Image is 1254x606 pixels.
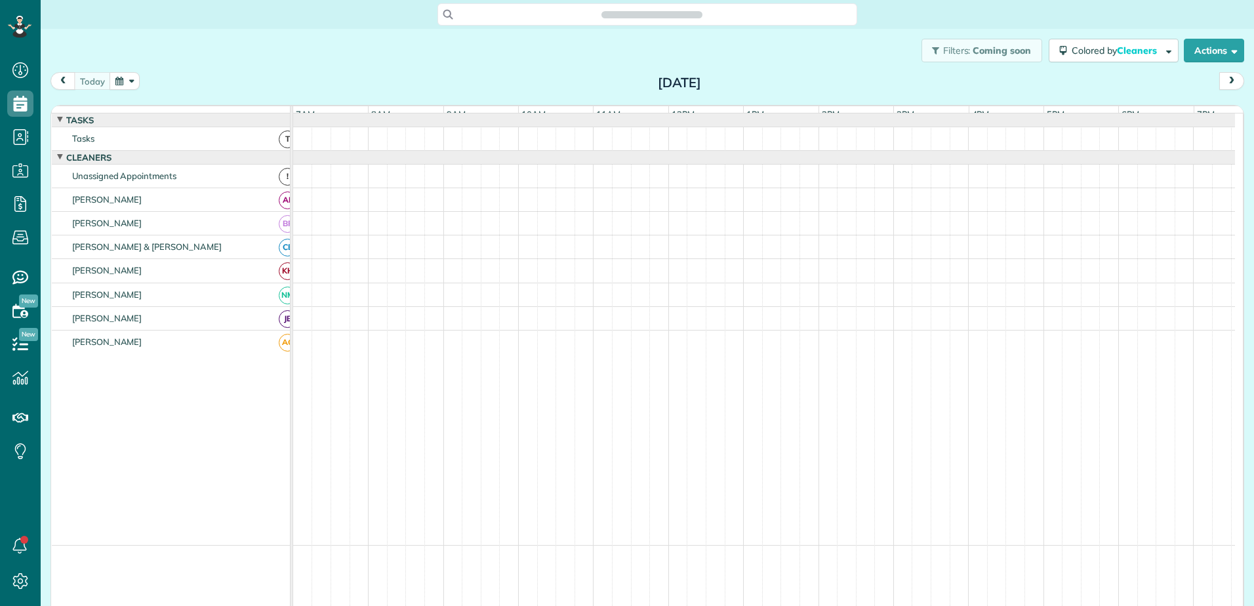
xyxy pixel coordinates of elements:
span: 3pm [894,109,917,119]
span: 4pm [969,109,992,119]
span: [PERSON_NAME] [70,313,145,323]
span: New [19,328,38,341]
span: Tasks [70,133,97,144]
span: 5pm [1044,109,1067,119]
span: [PERSON_NAME] & [PERSON_NAME] [70,241,224,252]
button: prev [51,72,75,90]
button: Actions [1184,39,1244,62]
span: 10am [519,109,548,119]
button: next [1219,72,1244,90]
span: 7pm [1194,109,1217,119]
span: 8am [369,109,393,119]
button: Colored byCleaners [1049,39,1179,62]
span: AG [279,334,296,352]
span: [PERSON_NAME] [70,265,145,275]
span: 6pm [1119,109,1142,119]
span: Cleaners [64,152,114,163]
span: New [19,294,38,308]
button: today [74,72,111,90]
span: 11am [594,109,623,119]
span: 2pm [819,109,842,119]
span: JB [279,310,296,328]
span: 12pm [669,109,697,119]
span: BR [279,215,296,233]
span: [PERSON_NAME] [70,194,145,205]
span: 7am [293,109,317,119]
span: Unassigned Appointments [70,171,179,181]
span: CB [279,239,296,256]
span: Search ZenMaid… [615,8,689,21]
span: [PERSON_NAME] [70,336,145,347]
span: Cleaners [1117,45,1159,56]
span: NM [279,287,296,304]
span: 9am [444,109,468,119]
span: KH [279,262,296,280]
h2: [DATE] [597,75,761,90]
span: Tasks [64,115,96,125]
span: AF [279,192,296,209]
span: Filters: [943,45,971,56]
span: Colored by [1072,45,1162,56]
span: 1pm [744,109,767,119]
span: Coming soon [973,45,1032,56]
span: T [279,131,296,148]
span: [PERSON_NAME] [70,218,145,228]
span: [PERSON_NAME] [70,289,145,300]
span: ! [279,168,296,186]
